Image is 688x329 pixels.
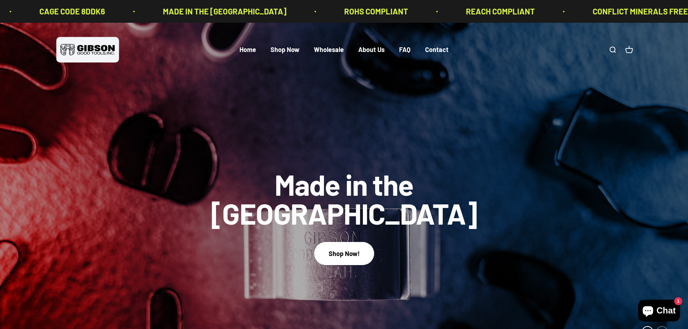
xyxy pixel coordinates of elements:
[455,5,524,18] p: REACH COMPLIANT
[425,46,449,54] a: Contact
[314,242,374,265] button: Shop Now!
[152,5,275,18] p: MADE IN THE [GEOGRAPHIC_DATA]
[271,46,299,54] a: Shop Now
[636,300,682,323] inbox-online-store-chat: Shopify online store chat
[203,196,485,230] split-lines: Made in the [GEOGRAPHIC_DATA]
[581,5,677,18] p: CONFLICT MINERALS FREE
[314,46,344,54] a: Wholesale
[239,46,256,54] a: Home
[358,46,385,54] a: About Us
[399,46,411,54] a: FAQ
[333,5,397,18] p: ROHS COMPLIANT
[28,5,94,18] p: CAGE CODE 8DDK6
[329,248,360,259] div: Shop Now!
